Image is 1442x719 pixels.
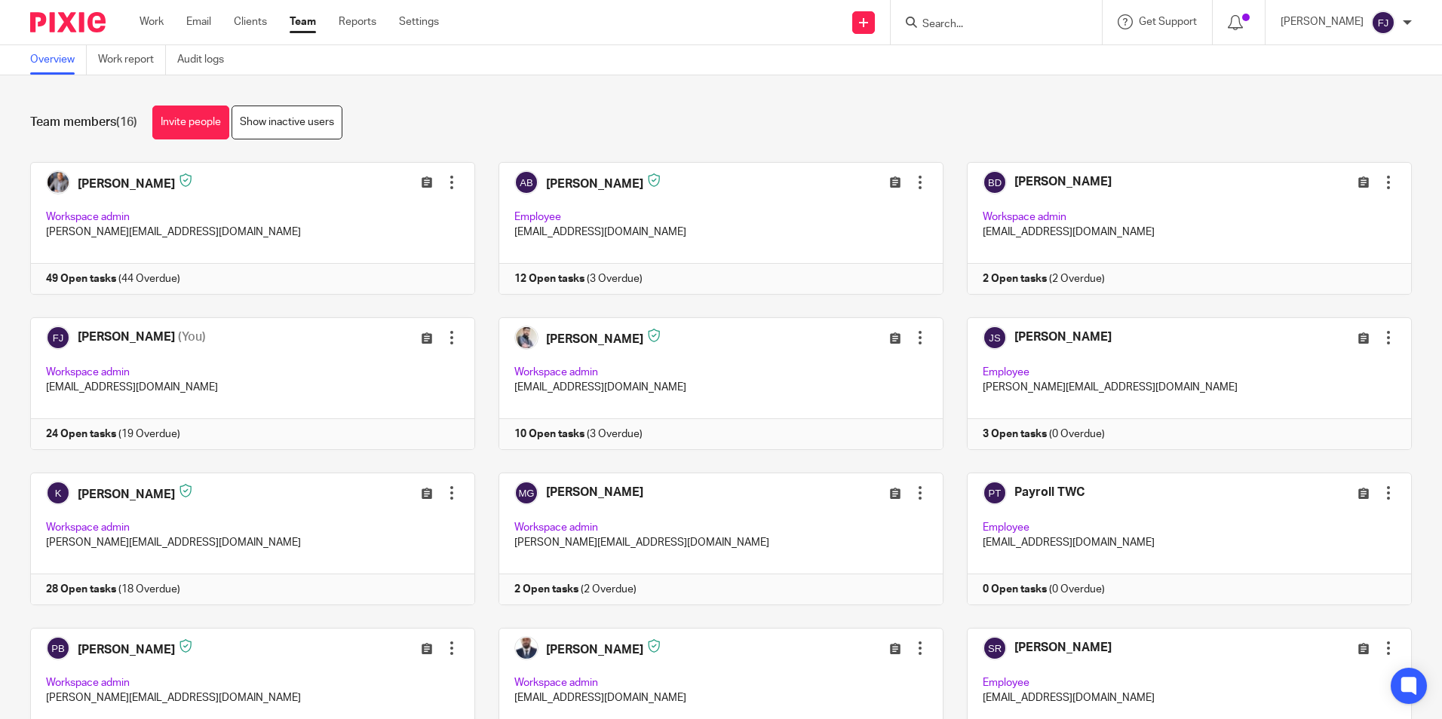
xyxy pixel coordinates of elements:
[234,14,267,29] a: Clients
[98,45,166,75] a: Work report
[1281,14,1364,29] p: [PERSON_NAME]
[921,18,1057,32] input: Search
[116,116,137,128] span: (16)
[30,45,87,75] a: Overview
[152,106,229,139] a: Invite people
[399,14,439,29] a: Settings
[177,45,235,75] a: Audit logs
[232,106,342,139] a: Show inactive users
[30,115,137,130] h1: Team members
[1371,11,1395,35] img: svg%3E
[140,14,164,29] a: Work
[30,12,106,32] img: Pixie
[290,14,316,29] a: Team
[339,14,376,29] a: Reports
[186,14,211,29] a: Email
[1139,17,1197,27] span: Get Support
